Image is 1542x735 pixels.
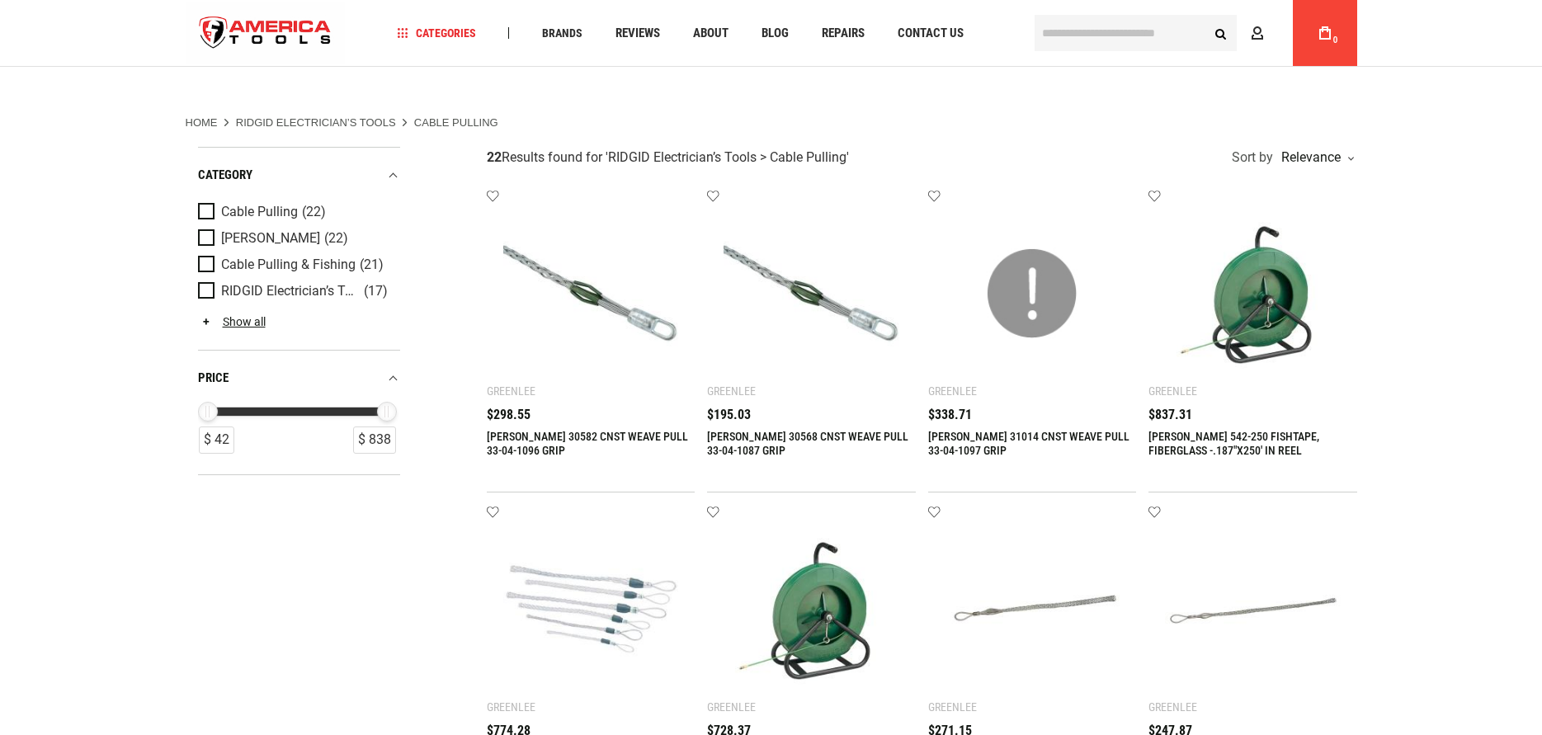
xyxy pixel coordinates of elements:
span: $837.31 [1148,408,1192,422]
div: Greenlee [487,700,535,714]
span: (22) [302,205,326,219]
div: Greenlee [928,700,977,714]
img: GREENLEE 542-200 .187 [724,521,899,697]
span: Repairs [822,27,865,40]
div: Greenlee [1148,700,1197,714]
span: 0 [1333,35,1338,45]
span: (22) [324,232,348,246]
a: Home [186,115,218,130]
img: GREENLEE 31012 CNST WEAVE PULL 33-04-1095 GRIP [945,521,1120,697]
strong: 22 [487,149,502,165]
div: Greenlee [707,384,756,398]
button: Search [1205,17,1237,49]
div: Relevance [1277,151,1353,164]
strong: Cable Pulling [414,116,498,129]
a: Reviews [608,22,667,45]
div: Greenlee [1148,384,1197,398]
div: category [198,164,400,186]
a: [PERSON_NAME] 30568 CNST WEAVE PULL 33-04-1087 GRIP [707,430,908,457]
span: $298.55 [487,408,531,422]
a: Contact Us [890,22,971,45]
a: RIDGID Electrician’s Tools [236,115,396,130]
span: Brands [542,27,582,39]
span: Blog [762,27,789,40]
div: $ 838 [353,426,396,454]
div: Results found for ' ' [487,149,849,167]
span: Reviews [615,27,660,40]
span: Sort by [1232,151,1273,164]
span: About [693,27,729,40]
a: RIDGID Electrician’s Tools (17) [198,282,396,300]
img: GREENLEE 542-250 FISHTAPE, FIBERGLASS -.187 [1165,206,1341,382]
a: Cable Pulling (22) [198,203,396,221]
div: Greenlee [707,700,756,714]
span: Cable Pulling & Fishing [221,257,356,272]
img: GREENLEE 30582 CNST WEAVE PULL 33-04-1096 GRIP [503,206,679,382]
span: (17) [364,285,388,299]
img: America Tools [186,2,346,64]
a: Blog [754,22,796,45]
a: Repairs [814,22,872,45]
img: GREENLEE 31014 CNST WEAVE PULL 33-04-1097 GRIP [945,206,1120,382]
img: GREENLEE 30580 CNST WEAVE PULL 33-04-1094 GRIP [1165,521,1341,697]
span: RIDGID Electrician’s Tools > Cable Pulling [608,149,846,165]
a: [PERSON_NAME] 542-250 FISHTAPE, FIBERGLASS -.187"X250' IN REEL [1148,430,1319,457]
span: RIDGID Electrician’s Tools [221,284,360,299]
a: store logo [186,2,346,64]
a: Cable Pulling & Fishing (21) [198,256,396,274]
div: price [198,367,400,389]
div: $ 42 [199,426,234,454]
div: Greenlee [487,384,535,398]
div: Greenlee [928,384,977,398]
a: [PERSON_NAME] (22) [198,229,396,247]
a: [PERSON_NAME] 30582 CNST WEAVE PULL 33-04-1096 GRIP [487,430,688,457]
span: Contact Us [898,27,964,40]
span: (21) [360,258,384,272]
a: About [686,22,736,45]
span: Cable Pulling [221,205,298,219]
span: Categories [397,27,476,39]
a: Categories [389,22,483,45]
span: [PERSON_NAME] [221,231,320,246]
a: Show all [198,315,266,328]
span: $338.71 [928,408,972,422]
img: GREENLEE 30568 CNST WEAVE PULL 33-04-1087 GRIP [724,206,899,382]
span: $195.03 [707,408,751,422]
a: [PERSON_NAME] 31014 CNST WEAVE PULL 33-04-1097 GRIP [928,430,1129,457]
a: Brands [535,22,590,45]
img: GREENLEE 598 T-TYPE GRIP SET [503,521,679,697]
div: Product Filters [198,147,400,475]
